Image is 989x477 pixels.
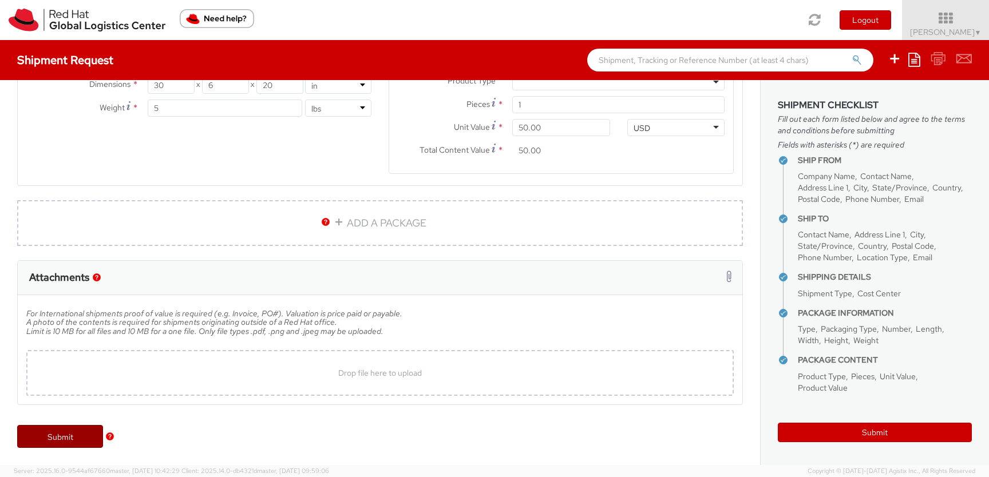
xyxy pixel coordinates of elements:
span: ▼ [975,28,982,37]
span: Email [913,252,932,263]
h4: Ship To [798,214,972,223]
div: USD [634,122,650,134]
span: Product Type [798,371,846,381]
h4: Package Content [798,356,972,364]
input: Width [202,77,249,94]
span: Contact Name [860,171,912,181]
img: rh-logistics-00dfa346123c4ec078e1.svg [9,9,165,31]
span: Contact Name [798,229,849,240]
span: Copyright © [DATE]-[DATE] Agistix Inc., All Rights Reserved [808,467,975,476]
input: Height [256,77,303,94]
span: City [853,182,867,193]
span: Country [858,241,887,251]
span: Address Line 1 [855,229,905,240]
span: X [195,77,203,94]
span: master, [DATE] 10:42:29 [110,467,180,475]
span: Company Name [798,171,855,181]
span: City [910,229,924,240]
span: Country [932,182,961,193]
span: Cost Center [857,288,901,299]
span: X [249,77,257,94]
span: Pieces [466,99,490,109]
span: State/Province [798,241,853,251]
h4: Ship From [798,156,972,165]
button: Need help? [180,9,254,28]
span: Weight [853,335,879,345]
h3: Attachments [29,272,89,283]
span: Email [904,194,924,204]
span: Postal Code [892,241,934,251]
span: Address Line 1 [798,182,848,193]
span: Packaging Type [821,324,877,334]
button: Logout [840,10,891,30]
span: Type [798,324,816,334]
span: Product Value [798,383,848,393]
span: Pieces [851,371,875,381]
span: Unit Value [880,371,916,381]
span: Width [798,335,819,345]
a: ADD A PACKAGE [17,200,743,246]
span: Fields with asterisks (*) are required [778,139,972,150]
span: Weight [100,102,125,113]
span: Height [824,335,848,345]
span: Product Type [448,75,496,86]
span: Phone Number [798,252,852,263]
span: State/Province [872,182,927,193]
span: Number [882,324,911,334]
span: Server: 2025.16.0-9544af67660 [14,467,180,475]
span: Drop file here to upload [338,368,422,378]
button: Submit [778,423,972,442]
span: Total Content Value [420,145,490,155]
h4: Package Information [798,309,972,317]
span: Fill out each form listed below and agree to the terms and conditions before submitting [778,113,972,136]
span: Unit Value [454,122,490,132]
h4: Shipping Details [798,273,972,281]
input: Shipment, Tracking or Reference Number (at least 4 chars) [587,49,873,71]
span: [PERSON_NAME] [910,27,982,37]
span: Shipment Type [798,288,852,299]
h3: Shipment Checklist [778,100,972,110]
span: Location Type [857,252,908,263]
span: Phone Number [845,194,899,204]
h5: For International shipments proof of value is required (e.g. Invoice, PO#). Valuation is price pa... [26,309,734,344]
span: Dimensions [89,79,130,89]
span: master, [DATE] 09:59:06 [257,467,329,475]
a: Submit [17,425,103,448]
span: Postal Code [798,194,840,204]
input: Length [148,77,195,94]
span: Client: 2025.14.0-db4321d [181,467,329,475]
span: Length [916,324,942,334]
h4: Shipment Request [17,54,113,66]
